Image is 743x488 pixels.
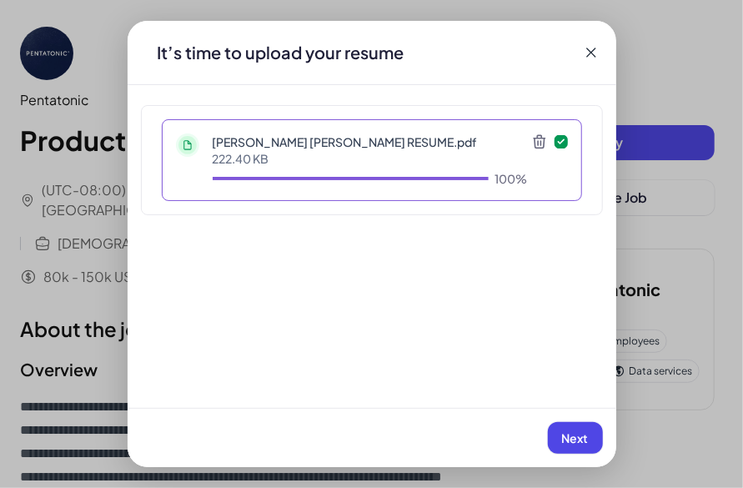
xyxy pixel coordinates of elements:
span: Next [562,430,589,445]
p: 222.40 KB [213,150,528,167]
div: It’s time to upload your resume [144,41,418,64]
div: 100% [495,170,528,187]
p: [PERSON_NAME] [PERSON_NAME] RESUME.pdf [213,133,528,150]
button: Next [548,422,603,454]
